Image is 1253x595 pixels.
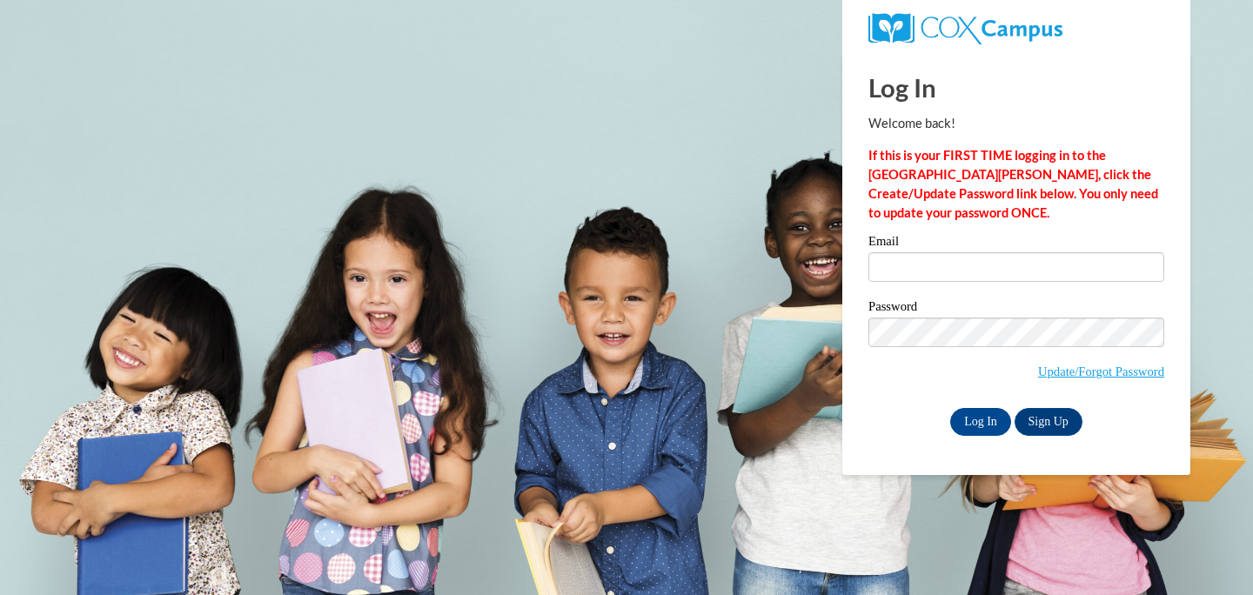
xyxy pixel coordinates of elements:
img: COX Campus [868,13,1062,44]
input: Log In [950,408,1011,436]
a: Sign Up [1015,408,1082,436]
a: Update/Forgot Password [1038,364,1164,378]
h1: Log In [868,70,1164,105]
label: Password [868,300,1164,318]
a: COX Campus [868,20,1062,35]
strong: If this is your FIRST TIME logging in to the [GEOGRAPHIC_DATA][PERSON_NAME], click the Create/Upd... [868,148,1158,220]
p: Welcome back! [868,114,1164,133]
label: Email [868,235,1164,252]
